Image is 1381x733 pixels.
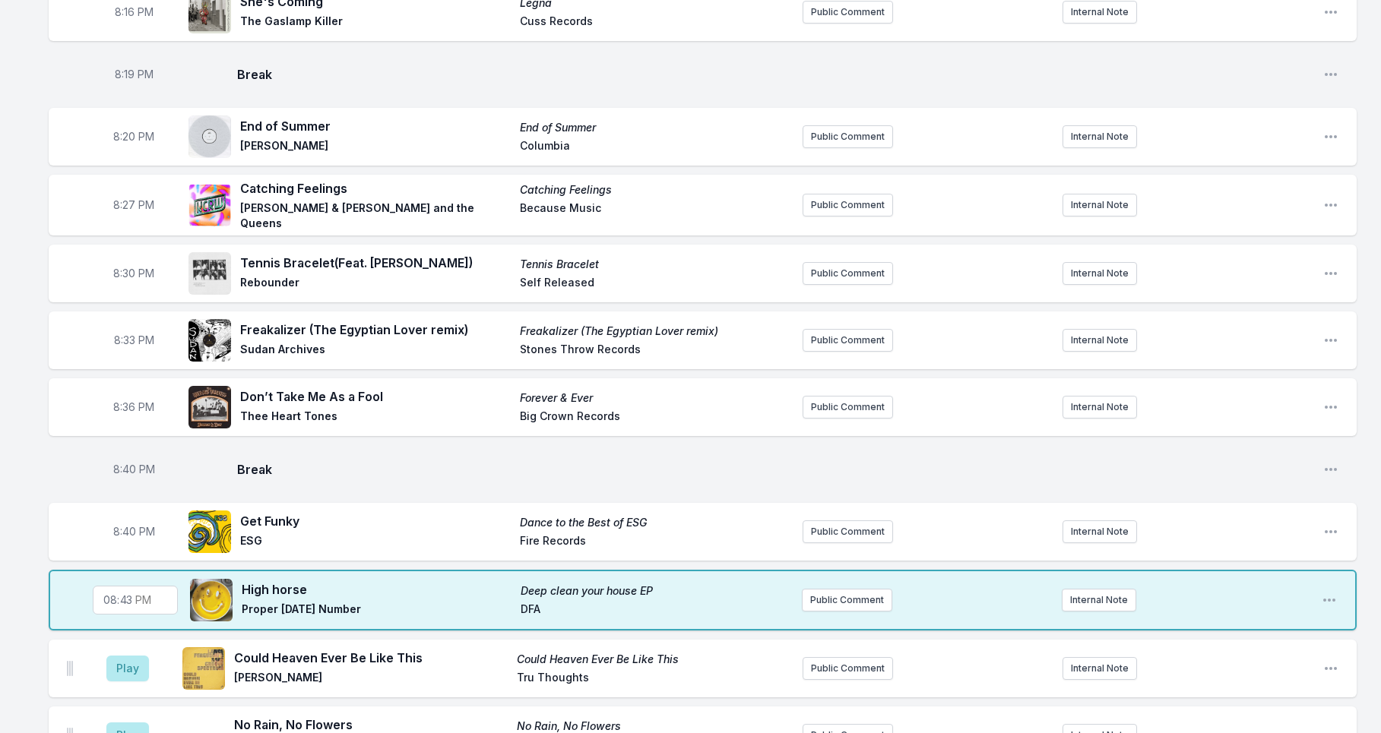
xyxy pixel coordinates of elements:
[803,125,893,148] button: Public Comment
[1323,400,1338,415] button: Open playlist item options
[1322,592,1337,608] button: Open playlist item options
[182,647,225,690] img: Could Heaven Ever Be Like This
[188,115,231,158] img: End of Summer
[188,386,231,428] img: Forever & Ever
[234,670,508,688] span: [PERSON_NAME]
[240,342,511,360] span: Sudan Archives
[115,67,154,82] span: Timestamp
[242,602,512,620] span: Proper [DATE] Number
[520,257,790,272] span: Tennis Bracelet
[802,589,892,611] button: Public Comment
[803,194,893,216] button: Public Comment
[521,583,790,599] span: Deep clean your house EP
[1063,520,1137,543] button: Internal Note
[1063,657,1137,680] button: Internal Note
[240,512,511,530] span: Get Funky
[803,262,893,285] button: Public Comment
[237,65,1311,84] span: Break
[1063,194,1137,216] button: Internal Note
[520,14,790,32] span: Cuss Records
[113,129,154,144] span: Timestamp
[1323,661,1338,676] button: Open playlist item options
[188,510,231,553] img: Dance to the Best of ESG
[240,138,511,156] span: [PERSON_NAME]
[803,396,893,419] button: Public Comment
[115,5,154,20] span: Timestamp
[67,661,73,676] img: Drag Handle
[1063,1,1137,24] button: Internal Note
[520,342,790,360] span: Stones Throw Records
[1323,197,1338,213] button: Open playlist item options
[114,333,154,348] span: Timestamp
[188,319,231,362] img: Freakalizer (The Egyptian Lover remix)
[1062,589,1136,611] button: Internal Note
[803,520,893,543] button: Public Comment
[240,533,511,551] span: ESG
[188,184,231,226] img: Catching Feelings
[190,579,233,621] img: Deep clean your house EP
[803,1,893,24] button: Public Comment
[517,652,790,667] span: Could Heaven Ever Be Like This
[113,197,154,213] span: Timestamp
[240,409,511,427] span: Thee Heart Tones
[521,602,790,620] span: DFA
[520,138,790,156] span: Columbia
[113,266,154,281] span: Timestamp
[520,120,790,135] span: End of Summer
[1323,333,1338,348] button: Open playlist item options
[106,656,149,681] button: Play
[240,275,511,293] span: Rebounder
[1323,266,1338,281] button: Open playlist item options
[240,179,511,197] span: Catching Feelings
[520,201,790,231] span: Because Music
[113,400,154,415] span: Timestamp
[188,252,231,295] img: Tennis Bracelet
[1063,262,1137,285] button: Internal Note
[803,657,893,680] button: Public Comment
[1323,462,1338,477] button: Open playlist item options
[240,321,511,339] span: Freakalizer (The Egyptian Lover remix)
[1063,396,1137,419] button: Internal Note
[520,409,790,427] span: Big Crown Records
[1323,67,1338,82] button: Open playlist item options
[517,670,790,688] span: Tru Thoughts
[240,254,511,272] span: Tennis Bracelet (Feat. [PERSON_NAME])
[240,117,511,135] span: End of Summer
[113,462,155,477] span: Timestamp
[520,324,790,339] span: Freakalizer (The Egyptian Lover remix)
[1063,329,1137,352] button: Internal Note
[1063,125,1137,148] button: Internal Note
[1323,524,1338,539] button: Open playlist item options
[520,390,790,406] span: Forever & Ever
[520,515,790,530] span: Dance to the Best of ESG
[803,329,893,352] button: Public Comment
[240,14,511,32] span: The Gaslamp Killer
[237,460,1311,479] span: Break
[1323,5,1338,20] button: Open playlist item options
[93,586,178,615] input: Timestamp
[1323,129,1338,144] button: Open playlist item options
[242,580,512,599] span: High horse
[240,201,511,231] span: [PERSON_NAME] & [PERSON_NAME] and the Queens
[240,387,511,406] span: Don’t Take Me As a Fool
[113,524,155,539] span: Timestamp
[234,649,508,667] span: Could Heaven Ever Be Like This
[520,533,790,551] span: Fire Records
[520,182,790,197] span: Catching Feelings
[520,275,790,293] span: Self Released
